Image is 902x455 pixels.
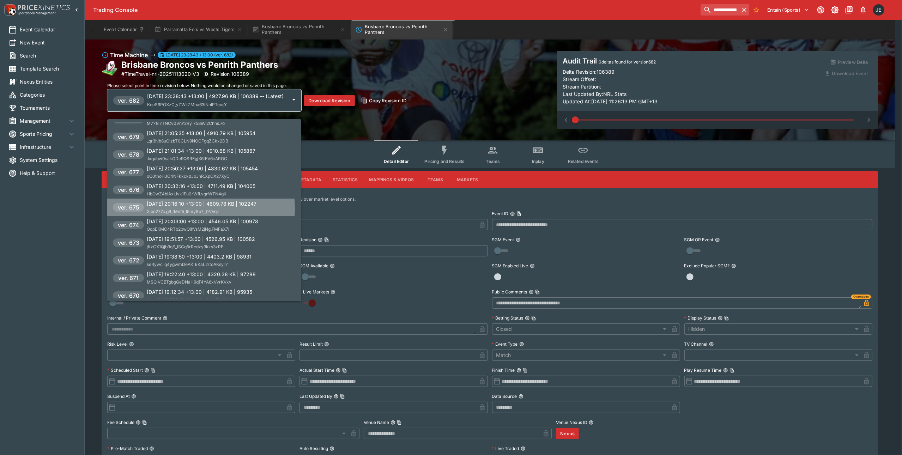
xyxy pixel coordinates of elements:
h6: ver. 677 [118,168,139,176]
p: [DATE] 19:22:40 +13:00 | 4320.38 KB | 97288 [147,271,256,278]
p: [DATE] 20:50:27 +13:00 | 4830.62 KB | 105454 [147,165,258,172]
h6: ver. 676 [118,186,139,194]
span: jKzCX1Qjb9qS_lSCq5rRcdzy9kks3zRE [147,244,223,249]
p: [DATE] 21:05:35 +13:00 | 4910.79 KB | 105954 [147,129,255,137]
p: [DATE] 19:38:50 +13:00 | 4403.2 KB | 98931 [147,253,252,260]
p: [DATE] 20:16:10 +13:00 | 4609.78 KB | 102247 [147,200,256,207]
h6: ver. 671 [118,274,139,282]
span: _qr3hjb8uOizbT0CLN9NOCFgqZCkx2DB [147,138,228,144]
h6: ver. 670 [118,291,139,300]
h6: ver. 674 [118,221,139,229]
p: [DATE] 20:03:00 +13:00 | 4546.05 KB | 100978 [147,218,258,225]
p: [DATE] 20:32:16 +13:00 | 4711.49 KB | 104005 [147,182,255,190]
h6: ver. 679 [118,133,139,141]
p: [DATE] 19:12:34 +13:00 | 4182.91 KB | 95935 [147,288,252,296]
span: Xlbe277c.g9_tMef5_I5myRb7__0VVqk [147,209,219,214]
span: seRywc_q4ygwmDeAK_kKaL2rtoAKsyr7 [147,262,228,267]
span: HbOwZ4biAxt.Ivk1Fu0rWfLvgnWTN4gK [147,191,226,196]
span: MSQlVCBTgbgGeDNaH9qT4YA6xVvrKVxv [147,279,231,285]
span: QqpEKMC4RTb2bwOihVsM2jNg.FMFaX7i [147,226,229,232]
span: oQ0thoHJC4NFkkckdJbJnR.XpOX27XyC [147,174,230,179]
span: .lxqcbw0sakQDe9QSREgjX6tFV6eARGC [147,156,227,161]
span: M7x8l7TNCv0VnY2Ry_758eV.2Chhs.7o [147,121,225,126]
span: Xwtp8V.VW55OgZp41htpePnhMqqRhUYH [147,297,230,302]
h6: ver. 673 [118,238,139,247]
p: [DATE] 21:01:34 +13:00 | 4910.68 KB | 105887 [147,147,255,154]
h6: ver. 678 [118,150,139,159]
h6: ver. 672 [118,256,139,265]
p: [DATE] 19:51:57 +13:00 | 4526.95 KB | 100582 [147,235,255,243]
h6: ver. 675 [118,203,139,212]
